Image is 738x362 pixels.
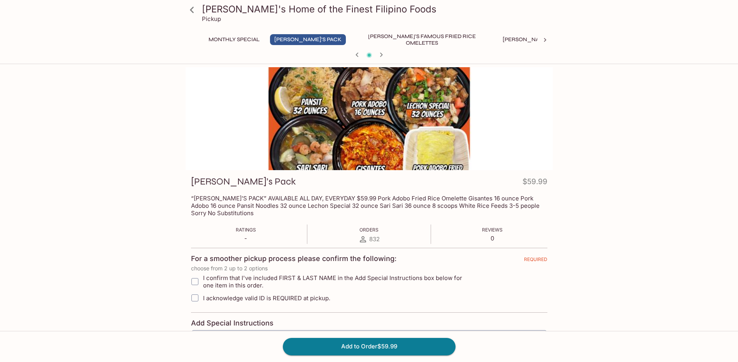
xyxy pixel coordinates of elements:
span: Orders [359,227,379,233]
span: REQUIRED [524,256,547,265]
span: I acknowledge valid ID is REQUIRED at pickup. [203,294,330,302]
h3: [PERSON_NAME]’s Pack [191,176,296,188]
h4: $59.99 [522,176,547,191]
button: Add to Order$59.99 [283,338,456,355]
span: Reviews [482,227,503,233]
button: [PERSON_NAME]'s Pack [270,34,346,45]
h4: Add Special Instructions [191,319,547,327]
p: - [236,235,256,242]
p: choose from 2 up to 2 options [191,265,547,271]
span: 832 [369,235,380,243]
span: Ratings [236,227,256,233]
span: I confirm that I've included FIRST & LAST NAME in the Add Special Instructions box below for one ... [203,274,473,289]
button: [PERSON_NAME]'s Mixed Plates [498,34,598,45]
p: 0 [482,235,503,242]
h3: [PERSON_NAME]'s Home of the Finest Filipino Foods [202,3,550,15]
p: Pickup [202,15,221,23]
button: Monthly Special [204,34,264,45]
h4: For a smoother pickup process please confirm the following: [191,254,396,263]
div: Elena’s Pack [186,67,553,170]
p: “[PERSON_NAME]’S PACK” AVAILABLE ALL DAY, EVERYDAY $59.99 Pork Adobo Fried Rice Omelette Gisantes... [191,195,547,217]
button: [PERSON_NAME]'s Famous Fried Rice Omelettes [352,34,492,45]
